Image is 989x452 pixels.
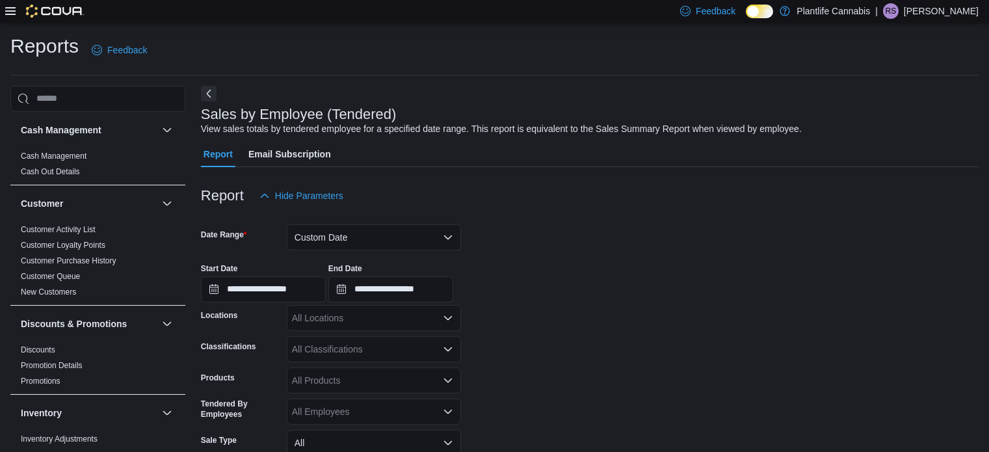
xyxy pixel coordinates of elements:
[696,5,735,18] span: Feedback
[21,124,157,137] button: Cash Management
[21,360,83,371] span: Promotion Details
[328,263,362,274] label: End Date
[21,241,105,250] a: Customer Loyalty Points
[443,375,453,386] button: Open list of options
[328,276,453,302] input: Press the down key to open a popover containing a calendar.
[21,434,98,444] span: Inventory Adjustments
[443,344,453,354] button: Open list of options
[26,5,84,18] img: Cova
[904,3,979,19] p: [PERSON_NAME]
[10,148,185,185] div: Cash Management
[21,287,76,297] span: New Customers
[21,124,101,137] h3: Cash Management
[875,3,878,19] p: |
[159,196,175,211] button: Customer
[275,189,343,202] span: Hide Parameters
[21,197,157,210] button: Customer
[21,197,63,210] h3: Customer
[21,272,80,281] a: Customer Queue
[201,341,256,352] label: Classifications
[21,240,105,250] span: Customer Loyalty Points
[21,271,80,282] span: Customer Queue
[21,345,55,354] a: Discounts
[201,263,238,274] label: Start Date
[248,141,331,167] span: Email Subscription
[201,399,282,419] label: Tendered By Employees
[21,166,80,177] span: Cash Out Details
[107,44,147,57] span: Feedback
[159,122,175,138] button: Cash Management
[746,5,773,18] input: Dark Mode
[201,86,217,101] button: Next
[21,152,86,161] a: Cash Management
[201,188,244,204] h3: Report
[21,345,55,355] span: Discounts
[201,373,235,383] label: Products
[21,317,127,330] h3: Discounts & Promotions
[201,310,238,321] label: Locations
[797,3,870,19] p: Plantlife Cannabis
[21,434,98,444] a: Inventory Adjustments
[443,406,453,417] button: Open list of options
[86,37,152,63] a: Feedback
[21,225,96,234] a: Customer Activity List
[201,435,237,445] label: Sale Type
[886,3,897,19] span: RS
[10,222,185,305] div: Customer
[159,405,175,421] button: Inventory
[21,224,96,235] span: Customer Activity List
[21,406,157,419] button: Inventory
[21,317,157,330] button: Discounts & Promotions
[443,313,453,323] button: Open list of options
[21,287,76,297] a: New Customers
[10,342,185,394] div: Discounts & Promotions
[287,224,461,250] button: Custom Date
[21,361,83,370] a: Promotion Details
[201,122,802,136] div: View sales totals by tendered employee for a specified date range. This report is equivalent to t...
[201,107,397,122] h3: Sales by Employee (Tendered)
[204,141,233,167] span: Report
[883,3,899,19] div: Rob Schilling
[21,406,62,419] h3: Inventory
[21,256,116,266] span: Customer Purchase History
[254,183,349,209] button: Hide Parameters
[201,276,326,302] input: Press the down key to open a popover containing a calendar.
[21,256,116,265] a: Customer Purchase History
[21,167,80,176] a: Cash Out Details
[10,33,79,59] h1: Reports
[21,377,60,386] a: Promotions
[201,230,247,240] label: Date Range
[159,316,175,332] button: Discounts & Promotions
